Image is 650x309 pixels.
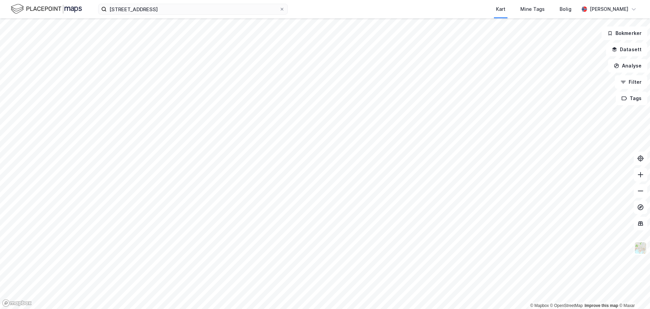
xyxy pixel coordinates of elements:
[602,26,647,40] button: Bokmerker
[550,303,583,308] a: OpenStreetMap
[616,276,650,309] div: Kontrollprogram for chat
[616,92,647,105] button: Tags
[2,299,32,307] a: Mapbox homepage
[606,43,647,56] button: Datasett
[634,242,647,254] img: Z
[615,75,647,89] button: Filter
[530,303,549,308] a: Mapbox
[520,5,545,13] div: Mine Tags
[616,276,650,309] iframe: Chat Widget
[608,59,647,73] button: Analyse
[585,303,618,308] a: Improve this map
[590,5,628,13] div: [PERSON_NAME]
[560,5,571,13] div: Bolig
[11,3,82,15] img: logo.f888ab2527a4732fd821a326f86c7f29.svg
[107,4,279,14] input: Søk på adresse, matrikkel, gårdeiere, leietakere eller personer
[496,5,505,13] div: Kart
